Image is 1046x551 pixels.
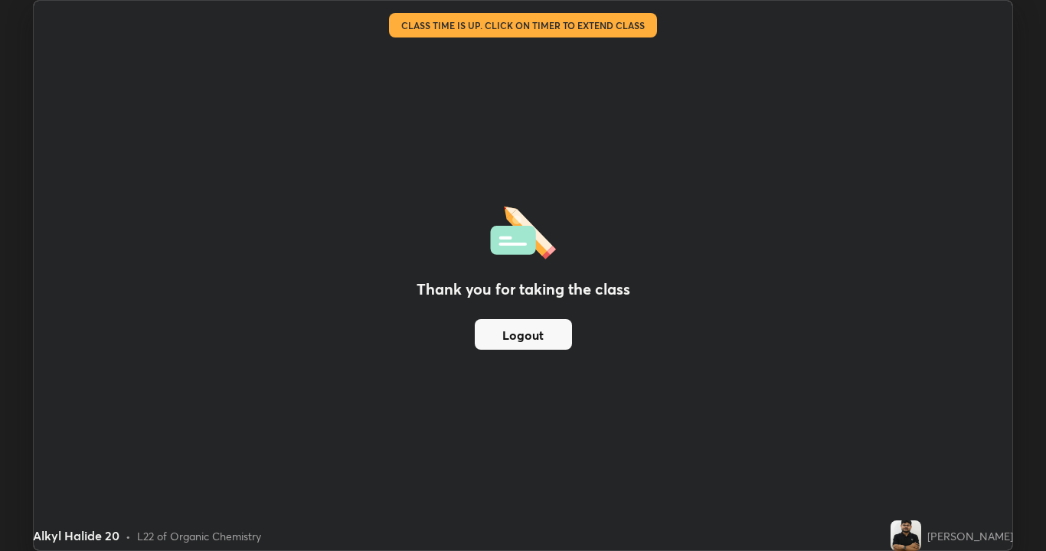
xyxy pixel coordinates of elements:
img: offlineFeedback.1438e8b3.svg [490,201,556,259]
img: d32c70f87a0b4f19b114348ebca7561d.jpg [891,520,921,551]
div: Alkyl Halide 20 [33,527,119,545]
h2: Thank you for taking the class [417,278,630,301]
div: • [126,528,131,544]
div: L22 of Organic Chemistry [137,528,261,544]
div: [PERSON_NAME] [927,528,1013,544]
button: Logout [475,319,572,350]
